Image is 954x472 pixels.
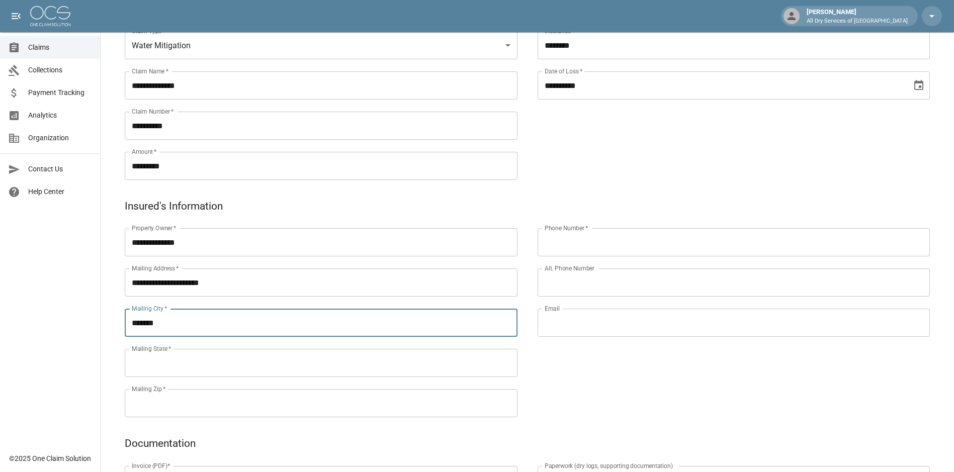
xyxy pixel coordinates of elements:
[28,42,92,53] span: Claims
[28,87,92,98] span: Payment Tracking
[545,304,560,313] label: Email
[132,461,170,470] label: Invoice (PDF)*
[545,264,594,272] label: Alt. Phone Number
[6,6,26,26] button: open drawer
[28,186,92,197] span: Help Center
[545,67,582,75] label: Date of Loss
[132,67,168,75] label: Claim Name
[30,6,70,26] img: ocs-logo-white-transparent.png
[125,31,517,59] div: Water Mitigation
[9,453,91,463] div: © 2025 One Claim Solution
[807,17,908,26] p: All Dry Services of [GEOGRAPHIC_DATA]
[132,385,166,393] label: Mailing Zip
[28,133,92,143] span: Organization
[28,65,92,75] span: Collections
[132,304,167,313] label: Mailing City
[28,110,92,121] span: Analytics
[28,164,92,174] span: Contact Us
[545,461,673,470] label: Paperwork (dry logs, supporting documentation)
[803,7,912,25] div: [PERSON_NAME]
[132,264,179,272] label: Mailing Address
[132,147,157,156] label: Amount
[909,75,929,96] button: Choose date, selected date is Jul 29, 2025
[545,224,588,232] label: Phone Number
[132,224,177,232] label: Property Owner
[132,344,171,353] label: Mailing State
[132,107,174,116] label: Claim Number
